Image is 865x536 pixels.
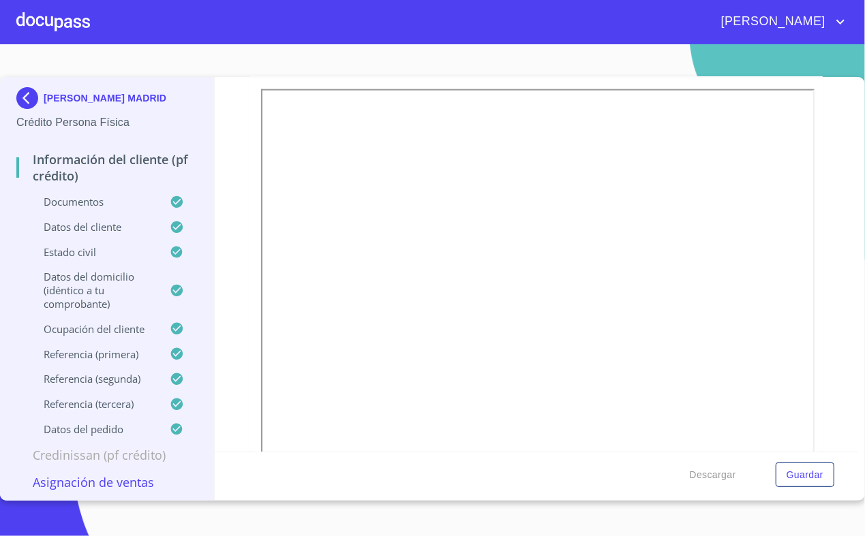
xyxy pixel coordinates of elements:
button: Descargar [684,462,742,488]
p: Información del cliente (PF crédito) [16,151,198,184]
img: Docupass spot blue [16,87,44,109]
p: Estado Civil [16,245,170,259]
span: Descargar [690,467,736,484]
iframe: Comprobante de Domicilio [261,89,815,456]
p: Asignación de Ventas [16,474,198,490]
span: Guardar [787,467,823,484]
button: Guardar [776,462,834,488]
p: Referencia (segunda) [16,372,170,385]
p: Datos del cliente [16,220,170,234]
p: Crédito Persona Física [16,114,198,131]
p: Datos del domicilio (idéntico a tu comprobante) [16,270,170,311]
p: [PERSON_NAME] MADRID [44,93,166,104]
button: account of current user [711,11,849,33]
p: Referencia (primera) [16,347,170,361]
span: [PERSON_NAME] [711,11,832,33]
p: Datos del pedido [16,422,170,436]
p: Referencia (tercera) [16,397,170,411]
p: Documentos [16,195,170,208]
p: Credinissan (PF crédito) [16,447,198,463]
p: Ocupación del Cliente [16,322,170,336]
div: [PERSON_NAME] MADRID [16,87,198,114]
